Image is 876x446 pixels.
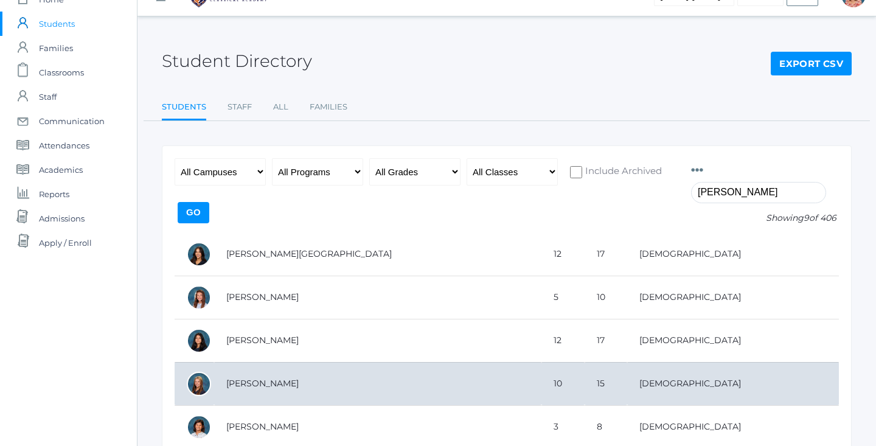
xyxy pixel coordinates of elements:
[627,319,839,362] td: [DEMOGRAPHIC_DATA]
[771,52,852,76] a: Export CSV
[39,60,84,85] span: Classrooms
[187,242,211,267] div: Victoria Arellano
[804,212,809,223] span: 9
[228,95,252,119] a: Staff
[39,133,89,158] span: Attendances
[541,319,585,362] td: 12
[214,276,541,319] td: [PERSON_NAME]
[585,276,628,319] td: 10
[627,276,839,319] td: [DEMOGRAPHIC_DATA]
[214,233,541,276] td: [PERSON_NAME][GEOGRAPHIC_DATA]
[570,166,582,178] input: Include Archived
[214,362,541,405] td: [PERSON_NAME]
[187,415,211,439] div: Adella Ewing
[541,233,585,276] td: 12
[39,231,92,255] span: Apply / Enroll
[187,372,211,396] div: Ella Bernardi
[39,12,75,36] span: Students
[162,95,206,121] a: Students
[162,52,312,71] h2: Student Directory
[585,362,628,405] td: 15
[187,285,211,310] div: Ella Arnold
[691,182,826,203] input: Filter by name
[585,319,628,362] td: 17
[541,276,585,319] td: 5
[39,158,83,182] span: Academics
[39,182,69,206] span: Reports
[582,164,662,179] span: Include Archived
[214,319,541,362] td: [PERSON_NAME]
[39,206,85,231] span: Admissions
[178,202,209,223] input: Go
[541,362,585,405] td: 10
[39,109,105,133] span: Communication
[691,212,839,225] p: Showing of 406
[627,233,839,276] td: [DEMOGRAPHIC_DATA]
[273,95,288,119] a: All
[39,36,73,60] span: Families
[39,85,57,109] span: Staff
[310,95,347,119] a: Families
[627,362,839,405] td: [DEMOGRAPHIC_DATA]
[187,329,211,353] div: Isabella Arteaga
[585,233,628,276] td: 17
